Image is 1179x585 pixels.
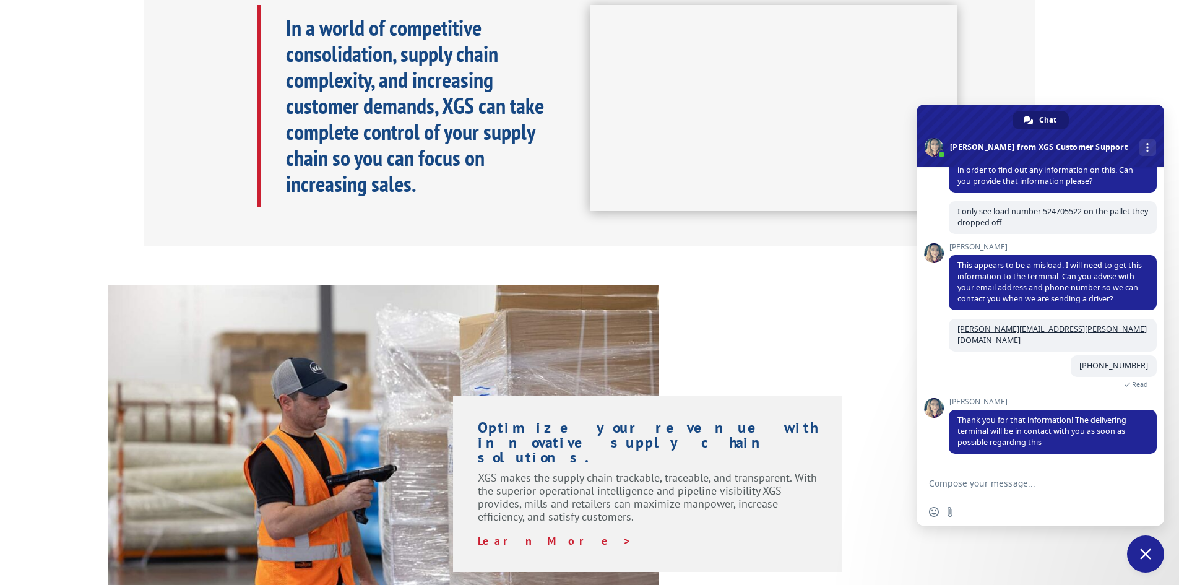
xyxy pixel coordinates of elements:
p: XGS makes the supply chain trackable, traceable, and transparent. With the superior operational i... [478,471,818,534]
b: In a world of competitive consolidation, supply chain complexity, and increasing customer demands... [286,13,544,198]
a: Close chat [1127,535,1164,573]
span: Chat [1039,111,1056,129]
h1: Optimize your revenue with innovative supply chain solutions. [478,420,818,471]
iframe: XGS Logistics Solutions [590,5,957,212]
span: Send a file [945,507,955,517]
span: [PERSON_NAME] [949,397,1157,406]
a: [PERSON_NAME][EMAIL_ADDRESS][PERSON_NAME][DOMAIN_NAME] [957,324,1147,345]
span: Insert an emoji [929,507,939,517]
span: [PERSON_NAME] [949,243,1157,251]
textarea: Compose your message... [929,467,1127,498]
span: [PHONE_NUMBER] [1079,360,1148,371]
span: I only see load number 524705522 on the pallet they dropped off [957,206,1148,228]
span: This appears to be a misload. I will need to get this information to the terminal. Can you advise... [957,260,1142,304]
span: Thank you for that information! The delivering terminal will be in contact with you as soon as po... [957,415,1126,448]
a: Learn More > [478,534,632,548]
a: Chat [1013,111,1069,129]
span: Read [1132,380,1148,389]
